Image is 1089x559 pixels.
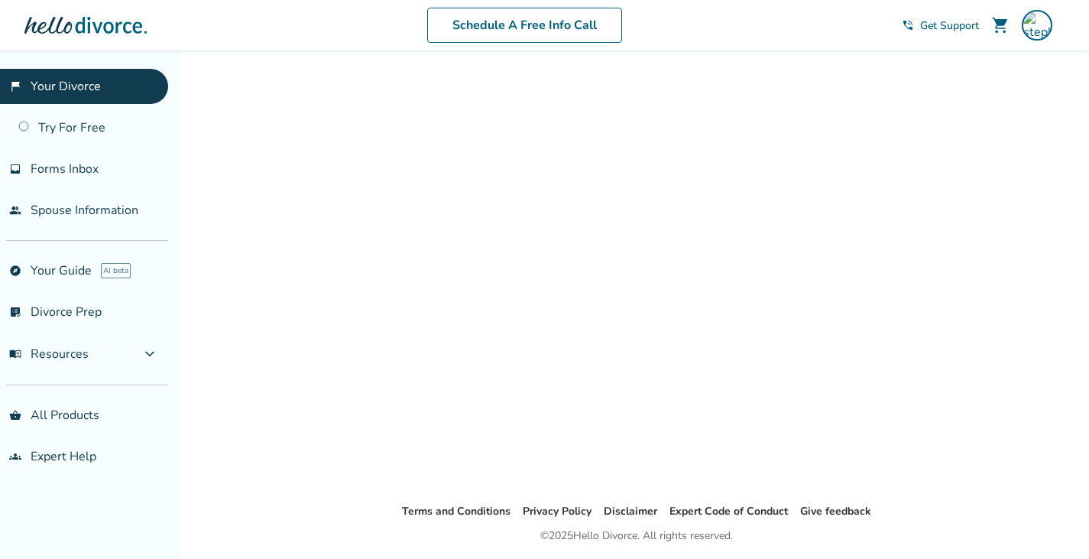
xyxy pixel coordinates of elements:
[902,18,979,33] a: phone_in_talkGet Support
[1022,10,1052,41] img: stephanieshultis1@gmail.com
[9,348,21,360] span: menu_book
[31,161,99,177] span: Forms Inbox
[9,163,21,175] span: inbox
[800,502,871,521] li: Give feedback
[9,450,21,463] span: groups
[9,204,21,216] span: people
[9,409,21,421] span: shopping_basket
[9,346,89,362] span: Resources
[101,263,131,278] span: AI beta
[9,80,21,93] span: flag_2
[9,265,21,277] span: explore
[920,18,979,33] span: Get Support
[9,306,21,318] span: list_alt_check
[604,502,657,521] li: Disclaimer
[141,345,159,363] span: expand_more
[427,8,622,43] a: Schedule A Free Info Call
[523,504,591,518] a: Privacy Policy
[902,19,914,31] span: phone_in_talk
[991,16,1010,34] span: shopping_cart
[540,527,733,545] div: © 2025 Hello Divorce. All rights reserved.
[669,504,788,518] a: Expert Code of Conduct
[402,504,510,518] a: Terms and Conditions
